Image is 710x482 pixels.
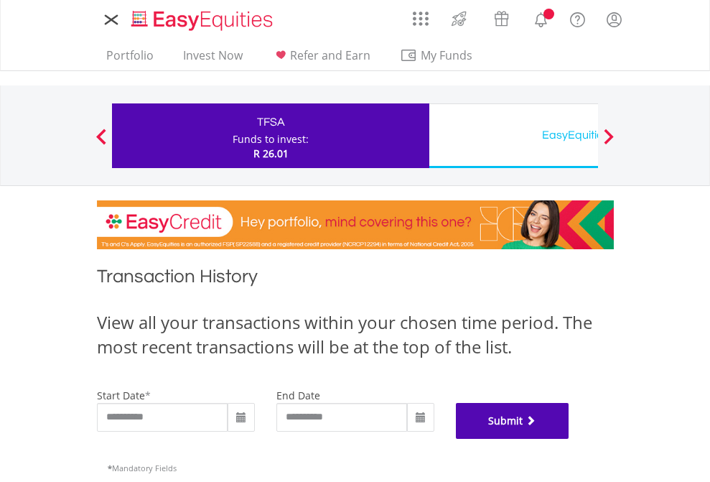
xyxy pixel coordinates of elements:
[97,310,614,360] div: View all your transactions within your chosen time period. The most recent transactions will be a...
[266,48,376,70] a: Refer and Earn
[594,136,623,150] button: Next
[480,4,523,30] a: Vouchers
[97,200,614,249] img: EasyCredit Promotion Banner
[447,7,471,30] img: thrive-v2.svg
[290,47,370,63] span: Refer and Earn
[126,4,279,32] a: Home page
[523,4,559,32] a: Notifications
[456,403,569,439] button: Submit
[400,46,494,65] span: My Funds
[177,48,248,70] a: Invest Now
[490,7,513,30] img: vouchers-v2.svg
[276,389,320,402] label: end date
[108,463,177,473] span: Mandatory Fields
[121,112,421,132] div: TFSA
[596,4,632,35] a: My Profile
[559,4,596,32] a: FAQ's and Support
[403,4,438,27] a: AppsGrid
[129,9,279,32] img: EasyEquities_Logo.png
[101,48,159,70] a: Portfolio
[233,132,309,147] div: Funds to invest:
[97,264,614,296] h1: Transaction History
[87,136,116,150] button: Previous
[97,389,145,402] label: start date
[253,147,289,160] span: R 26.01
[413,11,429,27] img: grid-menu-icon.svg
